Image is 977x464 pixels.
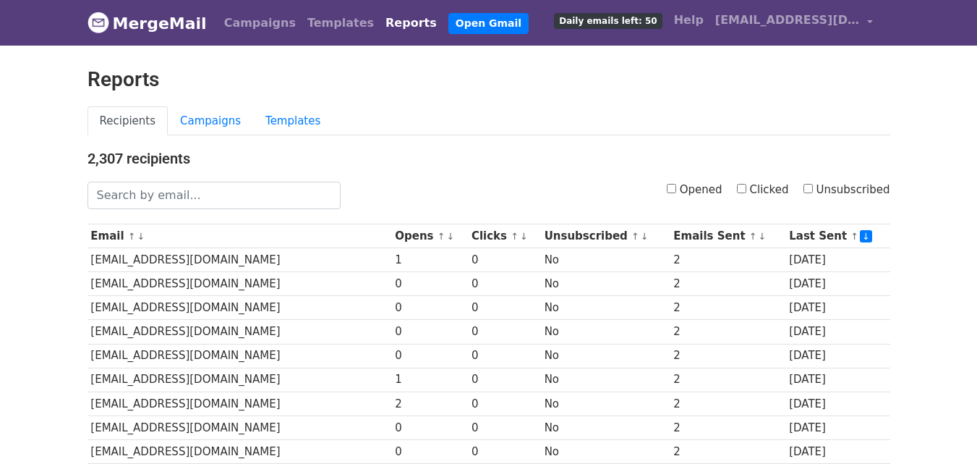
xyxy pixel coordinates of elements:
h4: 2,307 recipients [88,150,890,167]
td: 1 [391,248,468,272]
a: Campaigns [218,9,302,38]
td: No [541,392,670,416]
a: ↑ [511,231,519,242]
td: [DATE] [785,392,889,416]
td: [DATE] [785,248,889,272]
a: Recipients [88,106,168,136]
label: Clicked [737,182,789,198]
img: MergeMail logo [88,12,109,33]
td: 0 [468,248,541,272]
td: 1 [391,368,468,392]
a: Campaigns [168,106,253,136]
td: [DATE] [785,416,889,439]
th: Email [88,224,392,248]
span: [EMAIL_ADDRESS][DOMAIN_NAME] [715,12,860,29]
td: 0 [391,416,468,439]
input: Search by email... [88,182,341,209]
td: 2 [670,320,786,344]
a: ↓ [641,231,649,242]
h2: Reports [88,67,890,92]
th: Opens [391,224,468,248]
td: [EMAIL_ADDRESS][DOMAIN_NAME] [88,368,392,392]
a: Templates [253,106,333,136]
td: 2 [670,416,786,439]
td: [DATE] [785,439,889,463]
th: Unsubscribed [541,224,670,248]
a: ↑ [438,231,445,242]
td: No [541,320,670,344]
label: Opened [667,182,722,198]
td: 2 [670,439,786,463]
a: ↓ [860,230,872,242]
td: No [541,248,670,272]
td: 2 [670,248,786,272]
td: No [541,272,670,296]
a: MergeMail [88,8,207,38]
td: 0 [391,296,468,320]
th: Last Sent [785,224,889,248]
a: Help [668,6,709,35]
a: ↓ [520,231,528,242]
a: [EMAIL_ADDRESS][DOMAIN_NAME] [709,6,879,40]
td: 0 [468,416,541,439]
td: No [541,416,670,439]
td: 0 [468,439,541,463]
td: [EMAIL_ADDRESS][DOMAIN_NAME] [88,392,392,416]
a: ↑ [128,231,136,242]
td: No [541,368,670,392]
td: 0 [391,344,468,368]
a: ↓ [447,231,455,242]
td: 2 [670,296,786,320]
input: Unsubscribed [803,184,813,193]
td: 2 [391,392,468,416]
td: 2 [670,368,786,392]
td: 0 [391,272,468,296]
td: [DATE] [785,320,889,344]
td: 0 [468,296,541,320]
td: [DATE] [785,296,889,320]
a: ↑ [749,231,757,242]
td: No [541,439,670,463]
a: Daily emails left: 50 [548,6,667,35]
th: Clicks [468,224,541,248]
td: 0 [468,344,541,368]
a: Open Gmail [448,13,529,34]
td: 0 [468,392,541,416]
td: [EMAIL_ADDRESS][DOMAIN_NAME] [88,344,392,368]
a: ↑ [631,231,639,242]
input: Clicked [737,184,746,193]
td: [EMAIL_ADDRESS][DOMAIN_NAME] [88,439,392,463]
td: [EMAIL_ADDRESS][DOMAIN_NAME] [88,320,392,344]
td: [DATE] [785,272,889,296]
input: Opened [667,184,676,193]
td: 0 [391,320,468,344]
a: ↓ [759,231,767,242]
td: 2 [670,392,786,416]
span: Daily emails left: 50 [554,13,662,29]
td: 0 [468,320,541,344]
th: Emails Sent [670,224,786,248]
td: [EMAIL_ADDRESS][DOMAIN_NAME] [88,248,392,272]
a: Reports [380,9,443,38]
label: Unsubscribed [803,182,890,198]
td: [EMAIL_ADDRESS][DOMAIN_NAME] [88,272,392,296]
a: ↓ [137,231,145,242]
td: [DATE] [785,368,889,392]
td: [EMAIL_ADDRESS][DOMAIN_NAME] [88,296,392,320]
td: [DATE] [785,344,889,368]
a: Templates [302,9,380,38]
a: ↑ [850,231,858,242]
td: 0 [391,439,468,463]
td: 0 [468,368,541,392]
td: 0 [468,272,541,296]
td: 2 [670,344,786,368]
td: [EMAIL_ADDRESS][DOMAIN_NAME] [88,416,392,439]
td: No [541,296,670,320]
td: No [541,344,670,368]
td: 2 [670,272,786,296]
